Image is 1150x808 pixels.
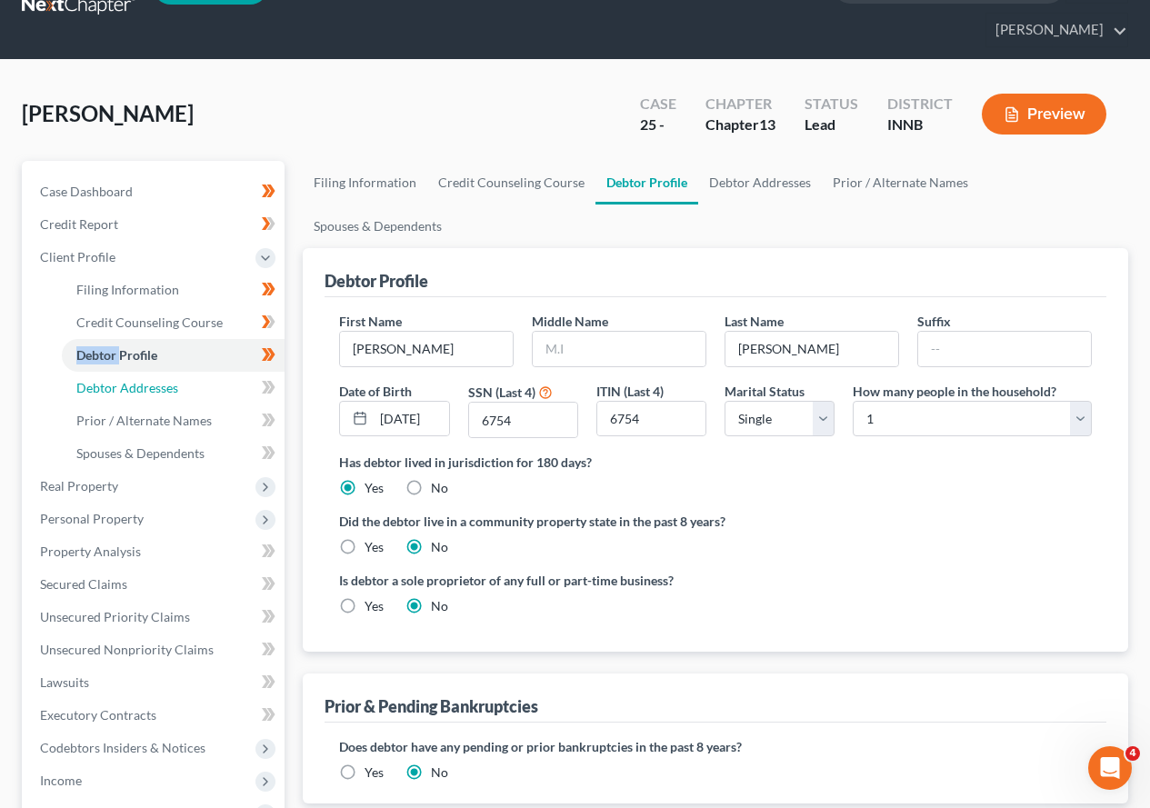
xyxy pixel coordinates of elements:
label: Suffix [917,312,951,331]
label: Yes [365,763,384,782]
label: Yes [365,597,384,615]
input: XXXX [469,403,577,437]
span: Codebtors Insiders & Notices [40,740,205,755]
label: How many people in the household? [853,382,1056,401]
span: Secured Claims [40,576,127,592]
a: Executory Contracts [25,699,285,732]
div: Status [805,94,858,115]
input: XXXX [597,402,705,436]
span: Real Property [40,478,118,494]
span: [PERSON_NAME] [22,100,194,126]
a: Unsecured Priority Claims [25,601,285,633]
span: Credit Counseling Course [76,314,223,330]
span: Prior / Alternate Names [76,413,212,428]
div: Case [640,94,676,115]
span: Income [40,773,82,788]
a: Filing Information [62,274,285,306]
div: District [887,94,953,115]
span: Debtor Addresses [76,380,178,395]
span: Unsecured Priority Claims [40,609,190,624]
input: M.I [533,332,705,366]
span: Credit Report [40,216,118,232]
a: Filing Information [303,161,427,204]
a: Case Dashboard [25,175,285,208]
label: Last Name [725,312,784,331]
a: Credit Report [25,208,285,241]
button: Preview [982,94,1106,135]
a: Prior / Alternate Names [62,404,285,437]
label: Has debtor lived in jurisdiction for 180 days? [339,453,1092,472]
a: Debtor Addresses [62,372,285,404]
div: Chapter [705,115,775,135]
input: -- [725,332,898,366]
a: Property Analysis [25,535,285,568]
a: Credit Counseling Course [62,306,285,339]
label: Yes [365,479,384,497]
span: 4 [1125,746,1140,761]
a: Lawsuits [25,666,285,699]
span: Personal Property [40,511,144,526]
div: INNB [887,115,953,135]
label: Marital Status [725,382,805,401]
a: [PERSON_NAME] [986,14,1127,46]
a: Secured Claims [25,568,285,601]
div: Prior & Pending Bankruptcies [325,695,538,717]
span: Filing Information [76,282,179,297]
label: ITIN (Last 4) [596,382,664,401]
span: Executory Contracts [40,707,156,723]
label: Date of Birth [339,382,412,401]
a: Spouses & Dependents [303,204,453,248]
span: Case Dashboard [40,184,133,199]
div: Lead [805,115,858,135]
a: Debtor Addresses [698,161,822,204]
label: No [431,763,448,782]
label: Did the debtor live in a community property state in the past 8 years? [339,512,1092,531]
label: Middle Name [532,312,608,331]
span: Spouses & Dependents [76,445,205,461]
div: Debtor Profile [325,270,428,292]
div: 25 - [640,115,676,135]
span: Client Profile [40,249,115,264]
iframe: Intercom live chat [1088,746,1132,790]
a: Prior / Alternate Names [822,161,979,204]
input: MM/DD/YYYY [374,402,448,436]
a: Credit Counseling Course [427,161,595,204]
label: Does debtor have any pending or prior bankruptcies in the past 8 years? [339,737,1092,756]
span: 13 [759,115,775,133]
a: Debtor Profile [62,339,285,372]
span: Lawsuits [40,674,89,690]
span: Unsecured Nonpriority Claims [40,642,214,657]
span: Property Analysis [40,544,141,559]
a: Unsecured Nonpriority Claims [25,633,285,666]
label: Is debtor a sole proprietor of any full or part-time business? [339,571,706,590]
div: Chapter [705,94,775,115]
label: Yes [365,538,384,556]
label: No [431,597,448,615]
input: -- [918,332,1091,366]
label: SSN (Last 4) [468,383,535,402]
label: No [431,479,448,497]
label: First Name [339,312,402,331]
label: No [431,538,448,556]
span: Debtor Profile [76,347,157,363]
a: Debtor Profile [595,161,698,204]
a: Spouses & Dependents [62,437,285,470]
input: -- [340,332,513,366]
